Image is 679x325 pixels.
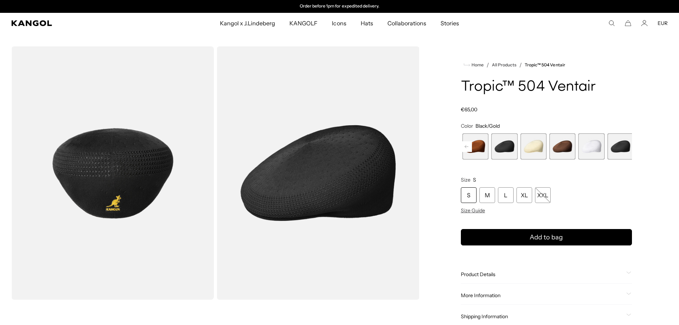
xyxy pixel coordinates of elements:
[470,62,484,67] span: Home
[266,4,413,9] div: Announcement
[473,177,476,183] span: S
[433,13,466,34] a: Stories
[462,133,488,159] label: Cognac
[516,61,522,69] li: /
[461,106,477,113] span: €65,00
[461,177,470,183] span: Size
[300,4,379,9] p: Order before 1pm for expedited delivery.
[492,133,518,159] div: 18 of 22
[461,187,477,203] div: S
[213,13,283,34] a: Kangol x J.Lindeberg
[387,13,426,34] span: Collaborations
[266,4,413,9] div: 2 of 2
[520,133,546,159] label: Natural
[461,229,632,245] button: Add to bag
[498,187,514,203] div: L
[520,133,546,159] div: 19 of 22
[549,133,575,159] div: 20 of 22
[525,62,565,67] a: Tropic™ 504 Ventair
[289,13,318,34] span: KANGOLF
[516,187,532,203] div: XL
[658,20,668,26] button: EUR
[217,46,419,300] img: color-black-gold
[354,13,380,34] a: Hats
[578,133,605,159] div: 21 of 22
[641,20,648,26] a: Account
[332,13,346,34] span: Icons
[461,313,623,320] span: Shipping Information
[607,133,633,159] label: Black/Gold
[11,46,214,300] img: color-black-gold
[461,79,632,95] h1: Tropic™ 504 Ventair
[479,187,495,203] div: M
[325,13,353,34] a: Icons
[461,61,632,69] nav: breadcrumbs
[220,13,276,34] span: Kangol x J.Lindeberg
[380,13,433,34] a: Collaborations
[464,62,484,68] a: Home
[461,207,485,214] span: Size Guide
[484,61,489,69] li: /
[361,13,373,34] span: Hats
[492,133,518,159] label: Black
[461,292,623,299] span: More Information
[530,233,563,242] span: Add to bag
[492,62,516,67] a: All Products
[475,123,500,129] span: Black/Gold
[578,133,605,159] label: White
[607,133,633,159] div: 22 of 22
[11,20,145,26] a: Kangol
[608,20,615,26] summary: Search here
[441,13,459,34] span: Stories
[549,133,575,159] label: Brown
[461,123,473,129] span: Color
[266,4,413,9] slideshow-component: Announcement bar
[535,187,551,203] div: XXL
[461,271,623,278] span: Product Details
[462,133,488,159] div: 17 of 22
[625,20,631,26] button: Cart
[282,13,325,34] a: KANGOLF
